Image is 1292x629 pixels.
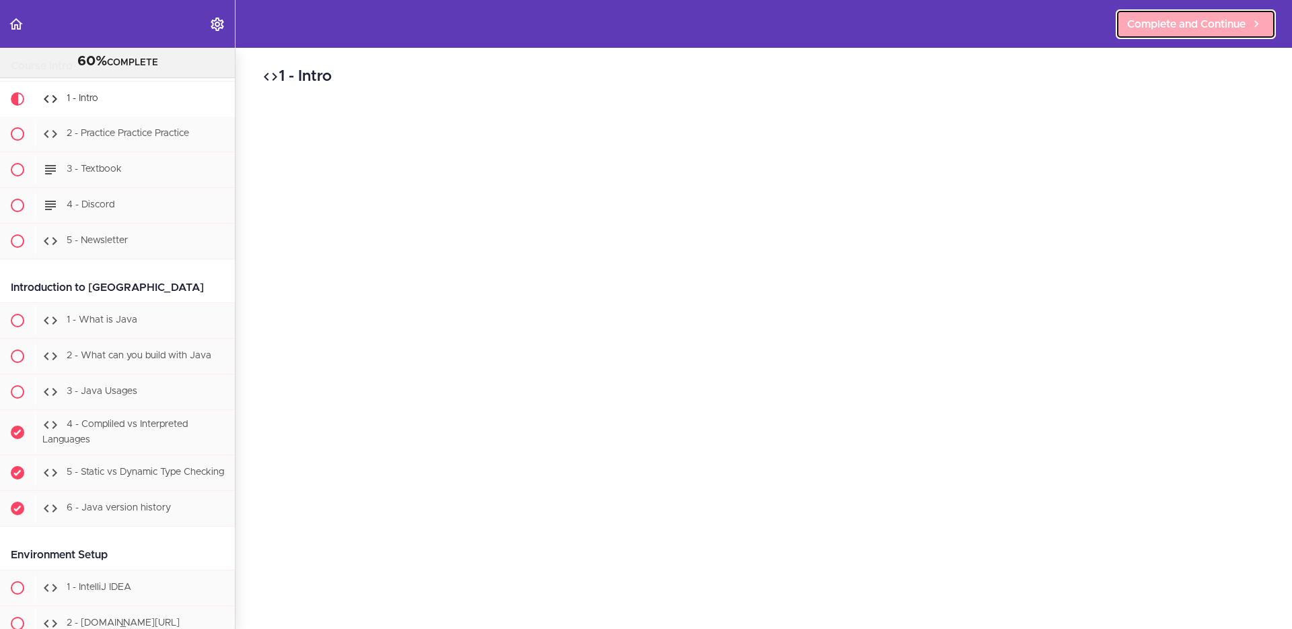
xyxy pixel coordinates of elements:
span: 1 - Intro [67,94,98,103]
svg: Back to course curriculum [8,16,24,32]
a: Complete and Continue [1116,9,1276,39]
span: 4 - Compliled vs Interpreted Languages [42,420,188,444]
span: 4 - Discord [67,200,114,209]
span: 2 - [DOMAIN_NAME][URL] [67,618,180,628]
span: 2 - What can you build with Java [67,351,211,360]
span: 3 - Java Usages [67,387,137,396]
span: 5 - Static vs Dynamic Type Checking [67,467,224,477]
h2: 1 - Intro [262,65,1265,88]
span: 5 - Newsletter [67,236,128,245]
span: 3 - Textbook [67,164,122,174]
span: Complete and Continue [1127,16,1246,32]
svg: Settings Menu [209,16,225,32]
span: 2 - Practice Practice Practice [67,129,189,138]
span: 1 - What is Java [67,315,137,325]
span: 6 - Java version history [67,503,171,512]
span: 60% [77,55,107,68]
span: 1 - IntelliJ IDEA [67,583,131,592]
div: COMPLETE [17,53,218,71]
